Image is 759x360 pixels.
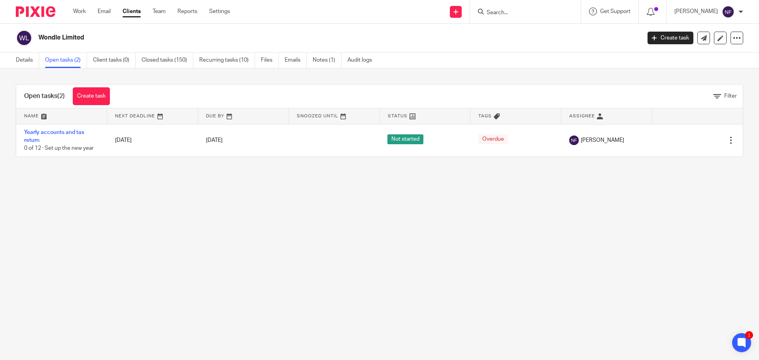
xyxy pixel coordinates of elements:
[745,331,753,339] div: 1
[142,53,193,68] a: Closed tasks (150)
[73,8,86,15] a: Work
[38,34,516,42] h2: Wondle Limited
[73,87,110,105] a: Create task
[724,93,737,99] span: Filter
[285,53,307,68] a: Emails
[16,30,32,46] img: svg%3E
[674,8,718,15] p: [PERSON_NAME]
[478,134,508,144] span: Overdue
[206,138,223,143] span: [DATE]
[123,8,141,15] a: Clients
[57,93,65,99] span: (2)
[347,53,378,68] a: Audit logs
[24,92,65,100] h1: Open tasks
[313,53,342,68] a: Notes (1)
[16,6,55,17] img: Pixie
[261,53,279,68] a: Files
[486,9,557,17] input: Search
[45,53,87,68] a: Open tasks (2)
[24,145,94,151] span: 0 of 12 · Set up the new year
[722,6,734,18] img: svg%3E
[569,136,579,145] img: svg%3E
[648,32,693,44] a: Create task
[16,53,39,68] a: Details
[199,53,255,68] a: Recurring tasks (10)
[209,8,230,15] a: Settings
[297,114,338,118] span: Snoozed Until
[177,8,197,15] a: Reports
[581,136,624,144] span: [PERSON_NAME]
[153,8,166,15] a: Team
[388,114,408,118] span: Status
[387,134,423,144] span: Not started
[24,130,84,143] a: Yearly accounts and tax return
[107,124,198,156] td: [DATE]
[600,9,631,14] span: Get Support
[478,114,492,118] span: Tags
[98,8,111,15] a: Email
[93,53,136,68] a: Client tasks (0)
